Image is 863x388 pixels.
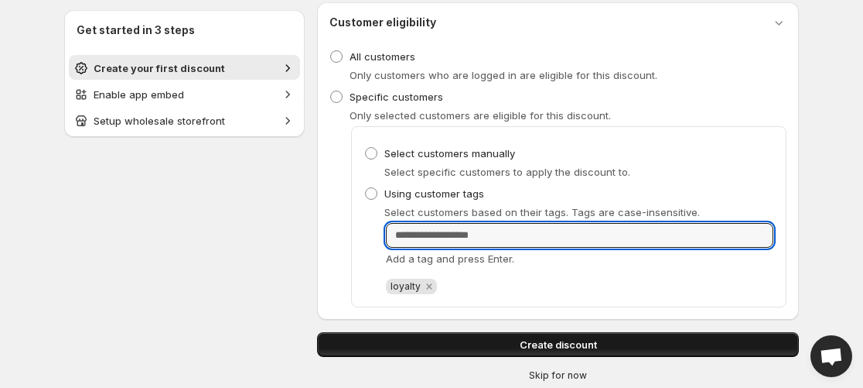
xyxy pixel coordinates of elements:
span: Create discount [520,337,597,352]
span: Enable app embed [94,88,184,101]
div: Open chat [810,335,852,377]
span: Using customer tags [384,187,484,200]
span: Add a tag and press Enter. [386,252,514,265]
span: loyalty [391,280,421,292]
span: Only selected customers are eligible for this discount. [350,109,611,122]
h2: Get started in 3 steps [77,22,292,38]
span: All customers [350,50,415,63]
button: Skip for now [311,366,805,385]
span: Select customers manually [384,147,515,160]
span: Setup wholesale storefront [94,115,225,127]
span: Create your first discount [94,62,225,74]
button: Create discount [317,332,799,357]
span: Specific customers [350,91,443,103]
span: Select specific customers to apply the discount to. [384,166,630,178]
span: Select customers based on their tags. Tags are case-insensitive. [384,206,700,218]
span: Only customers who are logged in are eligible for this discount. [350,69,657,81]
h3: Customer eligibility [329,15,436,30]
button: Remove loyalty [422,280,436,294]
span: Skip for now [529,369,587,382]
